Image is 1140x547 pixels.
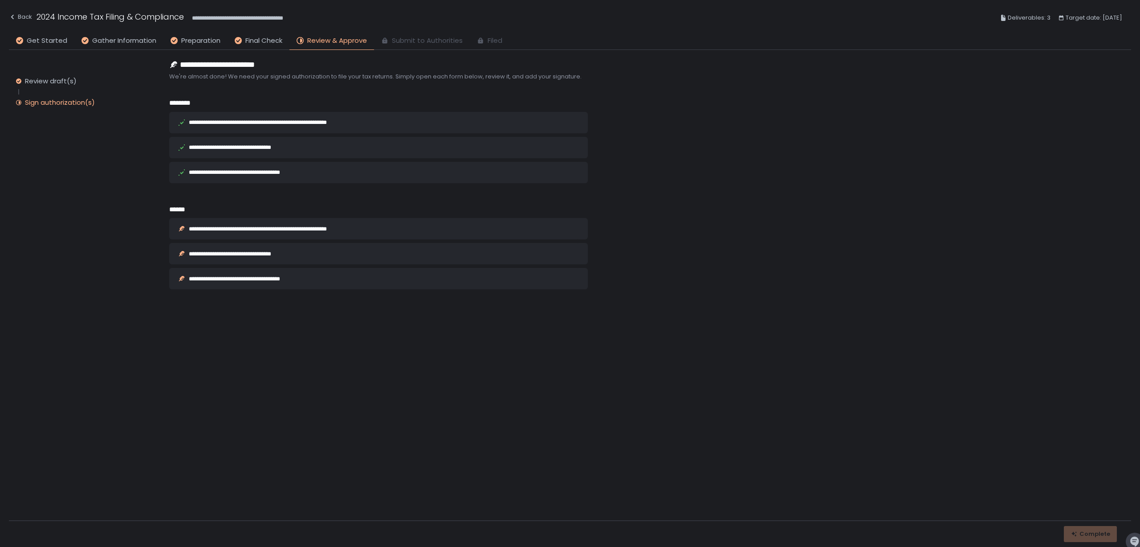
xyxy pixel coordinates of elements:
[92,36,156,46] span: Gather Information
[392,36,463,46] span: Submit to Authorities
[307,36,367,46] span: Review & Approve
[169,73,588,81] span: We're almost done! We need your signed authorization to file your tax returns. Simply open each f...
[245,36,282,46] span: Final Check
[25,98,95,107] div: Sign authorization(s)
[9,12,32,22] div: Back
[488,36,502,46] span: Filed
[1066,12,1122,23] span: Target date: [DATE]
[27,36,67,46] span: Get Started
[1008,12,1050,23] span: Deliverables: 3
[9,11,32,25] button: Back
[181,36,220,46] span: Preparation
[25,77,77,86] div: Review draft(s)
[37,11,184,23] h1: 2024 Income Tax Filing & Compliance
